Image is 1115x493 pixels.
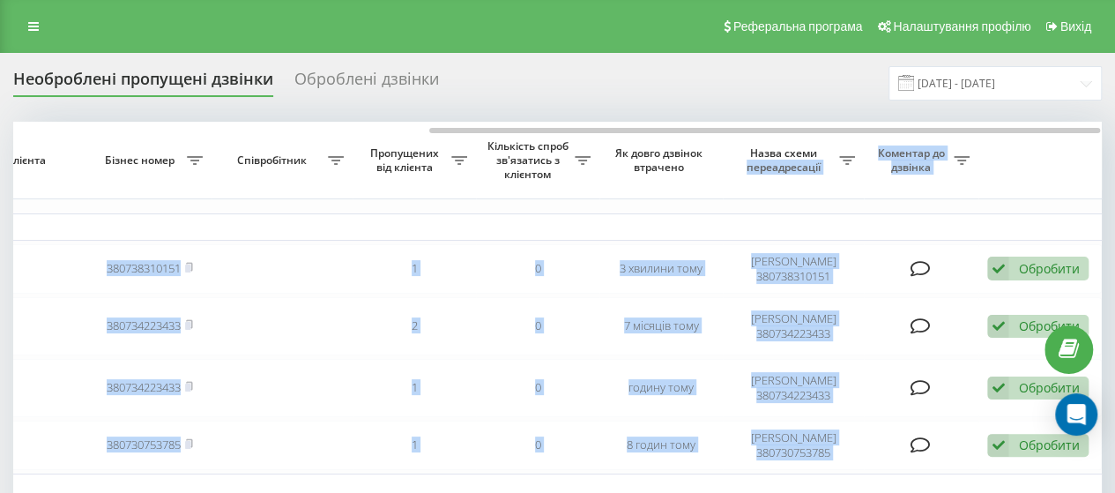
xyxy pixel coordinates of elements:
[613,146,709,174] span: Як довго дзвінок втрачено
[107,437,181,452] a: 380730753785
[723,359,864,417] td: [PERSON_NAME] 380734223433
[294,70,439,97] div: Оброблені дзвінки
[1018,379,1079,396] div: Обробити
[733,19,863,34] span: Реферальна програма
[107,317,181,333] a: 380734223433
[361,146,451,174] span: Пропущених від клієнта
[873,146,954,174] span: Коментар до дзвінка
[599,359,723,417] td: годину тому
[732,146,839,174] span: Назва схеми переадресації
[1018,260,1079,277] div: Обробити
[353,421,476,470] td: 1
[107,379,181,395] a: 380734223433
[723,297,864,355] td: [PERSON_NAME] 380734223433
[353,359,476,417] td: 1
[353,297,476,355] td: 2
[1060,19,1091,34] span: Вихід
[97,153,187,168] span: Бізнес номер
[220,153,328,168] span: Співробітник
[1055,393,1097,436] div: Open Intercom Messenger
[13,70,273,97] div: Необроблені пропущені дзвінки
[476,244,599,294] td: 0
[599,244,723,294] td: 3 хвилини тому
[476,359,599,417] td: 0
[599,421,723,470] td: 8 годин тому
[893,19,1030,34] span: Налаштування профілю
[723,244,864,294] td: [PERSON_NAME] 380738310151
[476,421,599,470] td: 0
[476,297,599,355] td: 0
[485,139,575,181] span: Кількість спроб зв'язатись з клієнтом
[1018,317,1079,334] div: Обробити
[723,421,864,470] td: [PERSON_NAME] 380730753785
[599,297,723,355] td: 7 місяців тому
[353,244,476,294] td: 1
[107,260,181,276] a: 380738310151
[1018,437,1079,453] div: Обробити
